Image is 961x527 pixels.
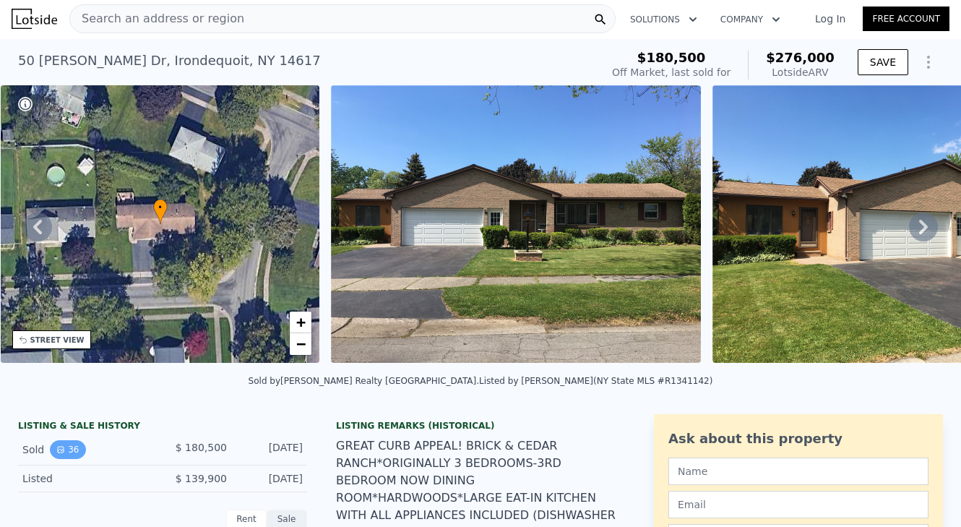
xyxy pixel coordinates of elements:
[153,201,168,214] span: •
[12,9,57,29] img: Lotside
[914,48,943,77] button: Show Options
[709,7,792,33] button: Company
[22,440,151,459] div: Sold
[619,7,709,33] button: Solutions
[336,420,625,432] div: Listing Remarks (Historical)
[50,440,85,459] button: View historical data
[479,376,712,386] div: Listed by [PERSON_NAME] (NY State MLS #R1341142)
[249,376,479,386] div: Sold by [PERSON_NAME] Realty [GEOGRAPHIC_DATA] .
[668,458,928,485] input: Name
[30,335,85,346] div: STREET VIEW
[18,51,321,71] div: 50 [PERSON_NAME] Dr , Irondequoit , NY 14617
[22,471,151,486] div: Listed
[296,335,306,353] span: −
[238,471,303,486] div: [DATE]
[863,7,949,31] a: Free Account
[612,65,731,80] div: Off Market, last sold for
[290,333,311,355] a: Zoom out
[858,49,908,75] button: SAVE
[290,312,311,333] a: Zoom in
[18,420,307,434] div: LISTING & SALE HISTORY
[637,50,706,65] span: $180,500
[176,442,227,453] span: $ 180,500
[798,12,863,26] a: Log In
[331,85,701,363] img: Sale: 84242040 Parcel: 70036616
[668,491,928,518] input: Email
[153,199,168,224] div: •
[668,429,928,449] div: Ask about this property
[766,65,835,80] div: Lotside ARV
[70,10,244,27] span: Search an address or region
[176,473,227,484] span: $ 139,900
[766,50,835,65] span: $276,000
[238,440,303,459] div: [DATE]
[296,313,306,331] span: +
